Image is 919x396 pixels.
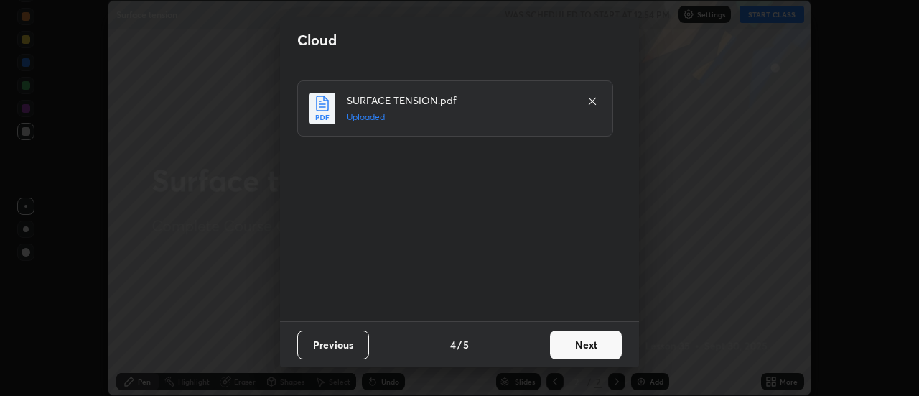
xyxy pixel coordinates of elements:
[297,331,369,359] button: Previous
[463,337,469,352] h4: 5
[550,331,622,359] button: Next
[457,337,462,352] h4: /
[297,31,337,50] h2: Cloud
[450,337,456,352] h4: 4
[347,111,572,124] h5: Uploaded
[347,93,572,108] h4: SURFACE TENSION.pdf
